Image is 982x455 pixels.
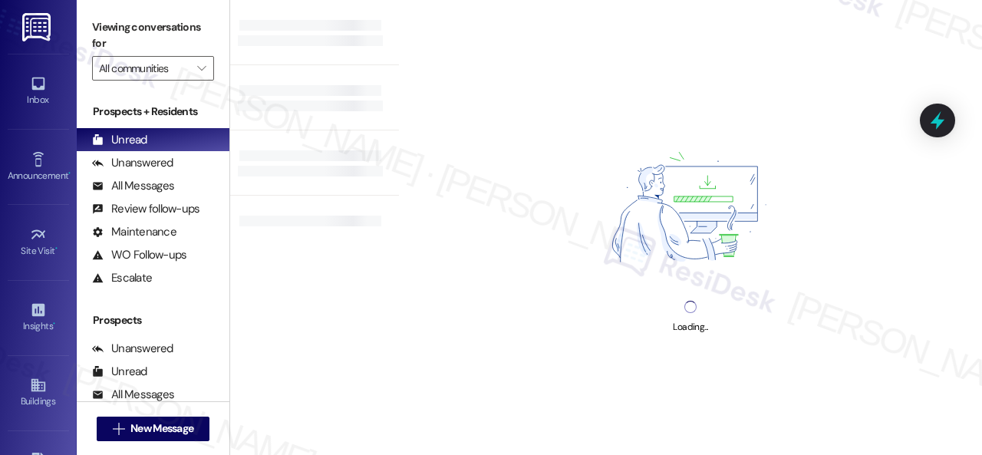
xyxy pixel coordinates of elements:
[92,387,174,403] div: All Messages
[92,155,173,171] div: Unanswered
[92,247,186,263] div: WO Follow-ups
[92,178,174,194] div: All Messages
[92,201,199,217] div: Review follow-ups
[97,417,210,441] button: New Message
[92,224,176,240] div: Maintenance
[673,319,707,335] div: Loading...
[8,372,69,414] a: Buildings
[22,13,54,41] img: ResiDesk Logo
[92,364,147,380] div: Unread
[8,222,69,263] a: Site Visit •
[197,62,206,74] i: 
[53,318,55,329] span: •
[77,312,229,328] div: Prospects
[92,270,152,286] div: Escalate
[8,297,69,338] a: Insights •
[68,168,71,179] span: •
[92,341,173,357] div: Unanswered
[77,104,229,120] div: Prospects + Residents
[92,132,147,148] div: Unread
[99,56,189,81] input: All communities
[55,243,58,254] span: •
[8,71,69,112] a: Inbox
[92,15,214,56] label: Viewing conversations for
[113,423,124,435] i: 
[130,420,193,437] span: New Message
